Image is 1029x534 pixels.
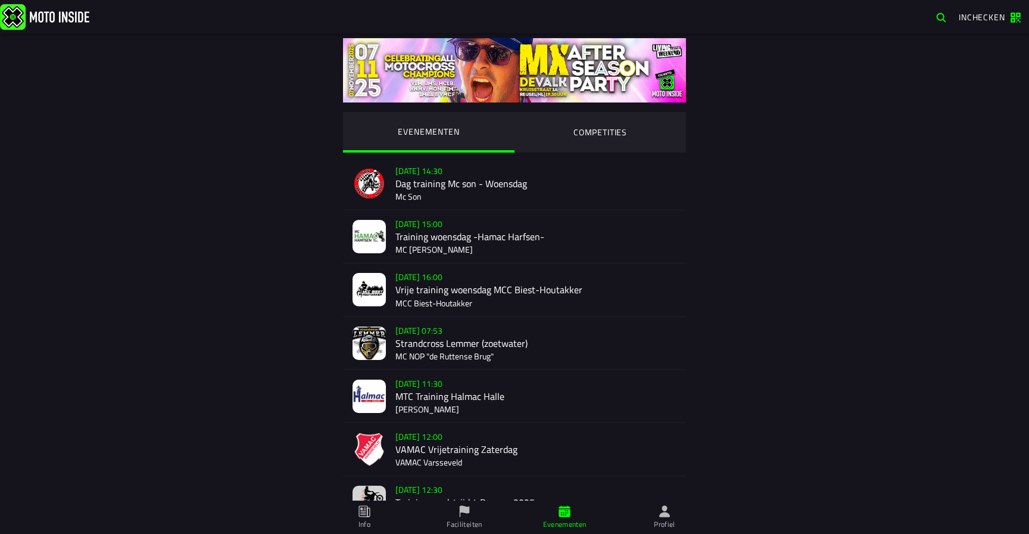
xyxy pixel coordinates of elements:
[953,7,1027,27] a: Inchecken
[343,317,686,370] a: event-image[DATE] 07:53Strandcross Lemmer (zoetwater)MC NOP "de Ruttense Brug"
[353,327,386,360] img: event-image
[343,370,686,423] a: event-image[DATE] 11:30MTC Training Halmac Halle[PERSON_NAME]
[343,423,686,476] a: event-image[DATE] 12:00VAMAC Vrijetraining ZaterdagVAMAC Varsseveld
[358,519,370,530] ion-label: Info
[353,486,386,519] img: event-image
[353,433,386,466] img: event-image
[959,11,1005,23] span: Inchecken
[353,380,386,413] img: event-image
[343,210,686,263] a: event-image[DATE] 15:00Training woensdag -Hamac Harfsen-MC [PERSON_NAME]
[447,519,482,530] ion-label: Faciliteiten
[543,519,587,530] ion-label: Evenementen
[353,167,386,200] img: event-image
[654,519,675,530] ion-label: Profiel
[353,220,386,253] img: event-image
[343,263,686,316] a: event-image[DATE] 16:00Vrije training woensdag MCC Biest-HoutakkerMCC Biest-Houtakker
[343,157,686,210] a: event-image[DATE] 14:30Dag training Mc son - WoensdagMc Son
[343,476,686,529] a: event-image[DATE] 12:30Trainingswedstrijd 4 Dongen 2025MCT de Dreef
[343,38,686,103] img: yS2mQ5x6lEcu9W3BfYyVKNTZoCZvkN0rRC6TzDTC.jpg
[353,273,386,306] img: event-image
